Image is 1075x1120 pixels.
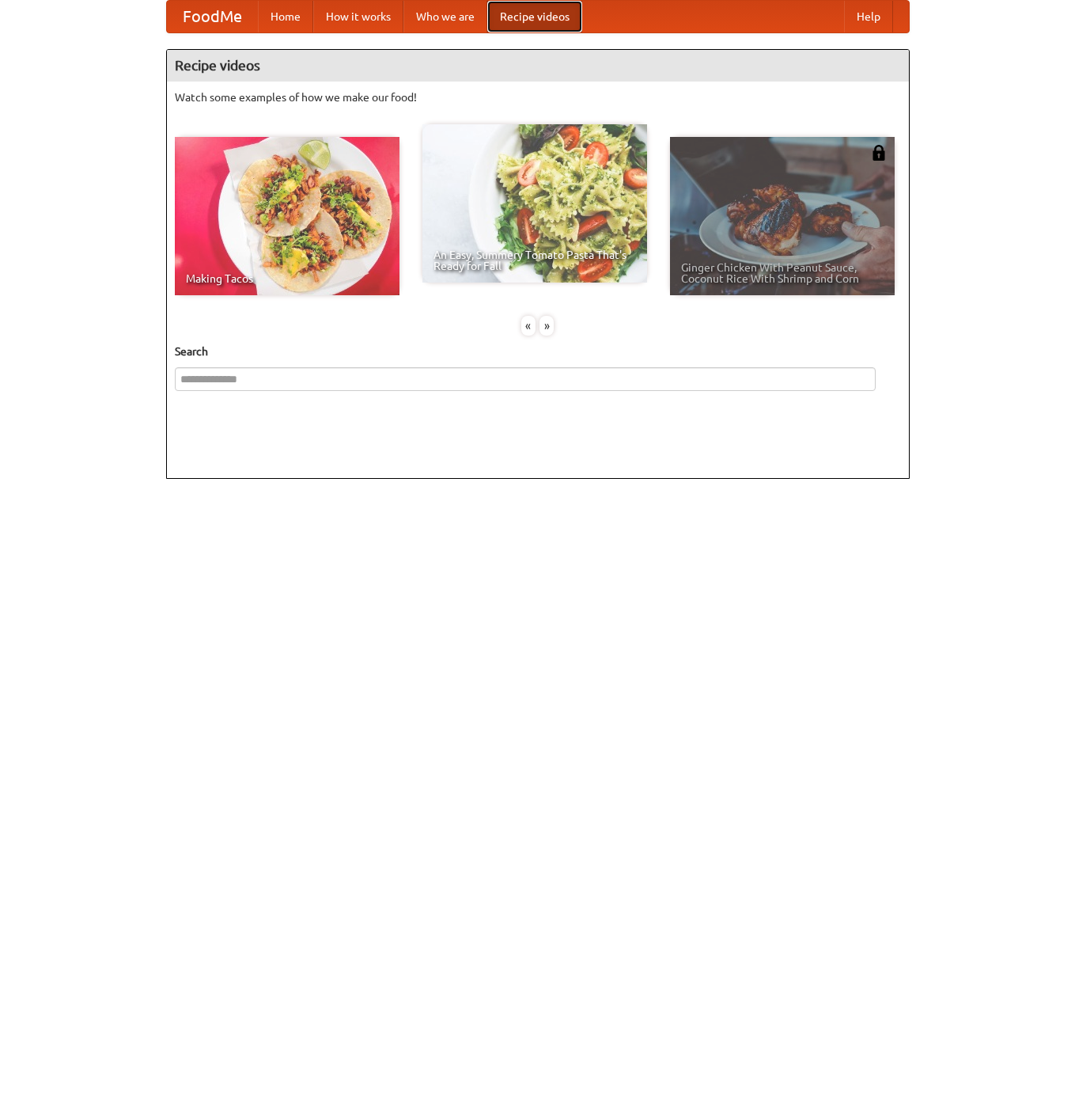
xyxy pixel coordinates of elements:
p: Watch some examples of how we make our food! [175,89,901,105]
img: 483408.png [871,145,887,161]
a: Making Tacos [175,137,399,295]
a: An Easy, Summery Tomato Pasta That's Ready for Fall [422,124,647,283]
span: Making Tacos [186,273,388,284]
h4: Recipe videos [167,50,909,82]
a: Who we are [403,1,487,32]
div: » [539,316,554,336]
a: Home [258,1,313,32]
div: « [521,316,536,336]
a: How it works [313,1,403,32]
a: Recipe videos [487,1,582,32]
h5: Search [175,344,901,359]
a: FoodMe [167,1,258,32]
span: An Easy, Summery Tomato Pasta That's Ready for Fall [433,249,636,271]
a: Help [844,1,893,32]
